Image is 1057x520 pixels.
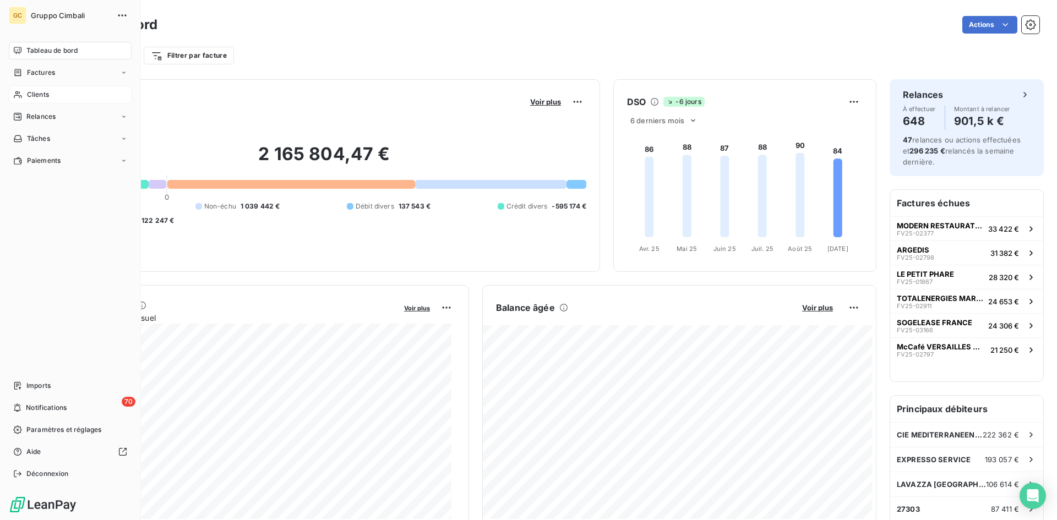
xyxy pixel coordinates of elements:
h6: Balance âgée [496,301,555,314]
span: 193 057 € [985,455,1019,464]
span: SOGELEASE FRANCE [897,318,972,327]
span: 296 235 € [909,146,945,155]
h4: 648 [903,112,936,130]
span: 137 543 € [399,201,431,211]
span: 6 derniers mois [630,116,684,125]
span: Chiffre d'affaires mensuel [62,312,396,324]
span: Voir plus [530,97,561,106]
span: 47 [903,135,912,144]
span: Voir plus [802,303,833,312]
span: 28 320 € [989,273,1019,282]
span: 87 411 € [991,505,1019,513]
span: Clients [27,90,49,100]
span: À effectuer [903,106,936,112]
span: Crédit divers [506,201,548,211]
button: SOGELEASE FRANCEFV25-0316624 306 € [890,313,1043,337]
span: 27303 [897,505,920,513]
span: Paiements [27,156,61,166]
button: LE PETIT PHAREFV25-0186728 320 € [890,265,1043,289]
button: MODERN RESTAURATION GESTIONFV25-0237733 422 € [890,216,1043,240]
tspan: Avr. 25 [639,245,660,253]
span: FV25-02798 [897,254,934,261]
button: TOTALENERGIES MARKETINGFV25-0291124 653 € [890,289,1043,313]
span: 31 382 € [990,249,1019,258]
span: Relances [26,112,56,122]
span: -595 174 € [552,201,586,211]
span: EXPRESSO SERVICE [897,455,971,464]
h6: DSO [627,95,646,108]
span: Voir plus [404,304,430,312]
span: FV25-02911 [897,303,931,309]
span: Notifications [26,403,67,413]
span: Non-échu [204,201,236,211]
span: Paramètres et réglages [26,425,101,435]
h6: Factures échues [890,190,1043,216]
button: Actions [962,16,1017,34]
button: Filtrer par facture [144,47,234,64]
h4: 901,5 k € [954,112,1010,130]
a: Aide [9,443,132,461]
div: GC [9,7,26,24]
tspan: Mai 25 [677,245,697,253]
span: Imports [26,381,51,391]
span: Débit divers [356,201,394,211]
button: Voir plus [527,97,564,107]
span: TOTALENERGIES MARKETING [897,294,984,303]
span: FV25-03166 [897,327,933,333]
button: McCafé VERSAILLES MANEGESFV25-0279721 250 € [890,337,1043,362]
tspan: Août 25 [788,245,812,253]
span: CIE MEDITERRANEENNE DES CAFES [897,430,983,439]
button: Voir plus [799,303,836,313]
span: 24 306 € [988,321,1019,330]
span: ARGEDIS [897,245,929,254]
span: Montant à relancer [954,106,1010,112]
span: LE PETIT PHARE [897,270,954,278]
tspan: [DATE] [827,245,848,253]
span: Tâches [27,134,50,144]
span: LAVAZZA [GEOGRAPHIC_DATA] [897,480,986,489]
span: Aide [26,447,41,457]
span: Gruppo Cimbali [31,11,110,20]
h2: 2 165 804,47 € [62,143,586,176]
h6: Principaux débiteurs [890,396,1043,422]
span: 222 362 € [983,430,1019,439]
span: 106 614 € [986,480,1019,489]
div: Open Intercom Messenger [1020,483,1046,509]
span: 0 [165,193,169,201]
span: 21 250 € [990,346,1019,354]
span: Déconnexion [26,469,69,479]
span: Tableau de bord [26,46,78,56]
span: FV25-02377 [897,230,934,237]
span: FV25-02797 [897,351,934,358]
span: relances ou actions effectuées et relancés la semaine dernière. [903,135,1021,166]
tspan: Juil. 25 [751,245,773,253]
h6: Relances [903,88,943,101]
span: -6 jours [663,97,704,107]
button: Voir plus [401,303,433,313]
img: Logo LeanPay [9,496,77,513]
span: McCafé VERSAILLES MANEGES [897,342,986,351]
span: FV25-01867 [897,278,933,285]
span: 1 039 442 € [241,201,280,211]
span: -122 247 € [138,216,175,226]
tspan: Juin 25 [713,245,736,253]
span: 70 [122,397,135,407]
span: Factures [27,68,55,78]
button: ARGEDISFV25-0279831 382 € [890,240,1043,265]
span: 24 653 € [988,297,1019,306]
span: MODERN RESTAURATION GESTION [897,221,984,230]
span: 33 422 € [988,225,1019,233]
